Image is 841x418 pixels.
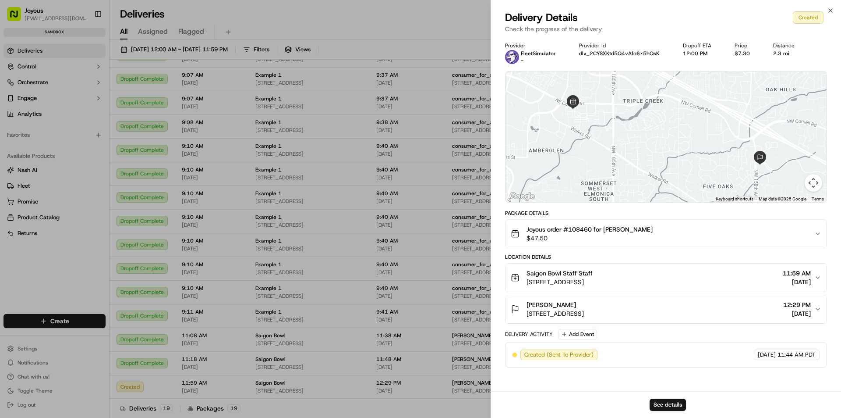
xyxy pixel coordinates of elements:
button: See details [650,399,686,411]
span: [DATE] [78,136,95,143]
button: Add Event [558,329,597,339]
div: 2.3 mi [773,50,804,57]
a: Open this area in Google Maps (opens a new window) [508,191,537,202]
input: Got a question? Start typing here... [23,57,158,66]
span: [PERSON_NAME] [527,300,576,309]
span: [DATE] [78,160,95,167]
div: Delivery Activity [505,331,553,338]
span: 12:29 PM [783,300,811,309]
div: $7.30 [735,50,759,57]
div: Location Details [505,254,827,261]
p: FleetSimulator [521,50,556,57]
button: Start new chat [149,86,159,97]
a: 💻API Documentation [71,193,144,208]
div: Package Details [505,210,827,217]
div: Price [735,42,759,49]
button: See all [136,112,159,123]
img: 1736555255976-a54dd68f-1ca7-489b-9aae-adbdc363a1c4 [18,136,25,143]
button: [PERSON_NAME][STREET_ADDRESS]12:29 PM[DATE] [505,295,827,323]
span: $47.50 [527,234,653,243]
button: Map camera controls [805,174,822,192]
button: dlv_2CYSXKtd5Q4vAfo6x5hQsK [579,50,660,57]
span: Joyous order #108460 for [PERSON_NAME] [527,225,653,234]
span: [PERSON_NAME] [27,160,71,167]
img: Google [508,191,537,202]
span: - [521,57,523,64]
span: [STREET_ADDRESS] [527,309,584,318]
span: • [73,160,76,167]
img: FleetSimulator.png [505,50,519,64]
div: Past conversations [9,114,59,121]
span: Map data ©2025 Google [759,196,806,201]
span: Knowledge Base [18,196,67,205]
span: Created (Sent To Provider) [524,351,594,359]
span: 11:44 AM PDT [777,351,816,359]
span: 11:59 AM [783,269,811,278]
span: Delivery Details [505,11,578,25]
div: Provider Id [579,42,669,49]
img: Nash [9,9,26,26]
img: 1736555255976-a54dd68f-1ca7-489b-9aae-adbdc363a1c4 [9,84,25,100]
img: Brigitte Vinadas [9,128,23,142]
img: Asif Zaman Khan [9,151,23,165]
a: 📗Knowledge Base [5,193,71,208]
div: Provider [505,42,565,49]
div: 💻 [74,197,81,204]
span: • [73,136,76,143]
p: Check the progress of the delivery [505,25,827,33]
a: Powered byPylon [62,217,106,224]
div: Distance [773,42,804,49]
span: [DATE] [783,309,811,318]
p: Welcome 👋 [9,35,159,49]
div: Dropoff ETA [683,42,721,49]
span: [DATE] [758,351,776,359]
span: [STREET_ADDRESS] [527,278,593,286]
button: Keyboard shortcuts [716,196,753,202]
div: 📗 [9,197,16,204]
span: [PERSON_NAME] [27,136,71,143]
img: 8016278978528_b943e370aa5ada12b00a_72.png [18,84,34,100]
span: API Documentation [83,196,141,205]
button: Joyous order #108460 for [PERSON_NAME]$47.50 [505,220,827,248]
span: [DATE] [783,278,811,286]
button: Saigon Bowl Staff Staff[STREET_ADDRESS]11:59 AM[DATE] [505,264,827,292]
div: We're available if you need us! [39,93,120,100]
div: Start new chat [39,84,144,93]
div: 12:00 PM [683,50,721,57]
a: Terms (opens in new tab) [812,196,824,201]
span: Saigon Bowl Staff Staff [527,269,593,278]
img: 1736555255976-a54dd68f-1ca7-489b-9aae-adbdc363a1c4 [18,160,25,167]
span: Pylon [87,218,106,224]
